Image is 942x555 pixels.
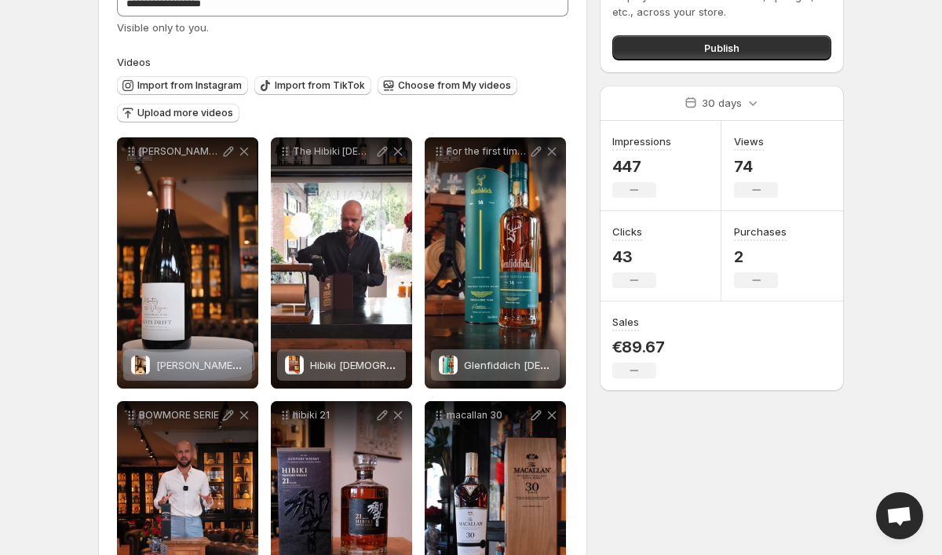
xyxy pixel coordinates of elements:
h3: Purchases [734,224,787,239]
span: Import from Instagram [137,79,242,92]
div: The Hibiki [DEMOGRAPHIC_DATA] Suntory Whisky The Pinnacle of Japanese Craft [PERSON_NAME] is the ... [271,137,412,389]
span: Import from TikTok [275,79,365,92]
span: [PERSON_NAME] Drift [PERSON_NAME] Limited Release Chenin Blanc 2022 [156,359,520,371]
p: For the first time two masters of their craft join forces Glenfiddich x Aston [PERSON_NAME] The G... [447,145,528,158]
div: [PERSON_NAME] Drift video testAlvi's Drift Albertus Viljoen Limited Release Chenin Blanc 2022[PER... [117,137,258,389]
p: €89.67 [612,338,665,356]
span: Visible only to you. [117,21,209,34]
p: 2 [734,247,787,266]
span: Upload more videos [137,107,233,119]
button: Import from TikTok [254,76,371,95]
h3: Clicks [612,224,642,239]
p: 447 [612,157,671,176]
button: Choose from My videos [378,76,517,95]
h3: Impressions [612,133,671,149]
p: [PERSON_NAME] Drift video test [139,145,221,158]
span: Publish [704,40,739,56]
p: hibiki 21 [293,409,374,422]
button: Import from Instagram [117,76,248,95]
p: 43 [612,247,656,266]
h3: Sales [612,314,639,330]
button: Upload more videos [117,104,239,122]
p: The Hibiki [DEMOGRAPHIC_DATA] Suntory Whisky The Pinnacle of Japanese Craft [PERSON_NAME] is the ... [293,145,374,158]
span: Hibiki [DEMOGRAPHIC_DATA] - Suntory Whisky 43% [310,359,564,371]
h3: Views [734,133,764,149]
span: Videos [117,56,151,68]
p: BOWMORE SERIE [139,409,221,422]
button: Publish [612,35,831,60]
div: For the first time two masters of their craft join forces Glenfiddich x Aston [PERSON_NAME] The G... [425,137,566,389]
span: Glenfiddich [DEMOGRAPHIC_DATA] 2025 - Aston [PERSON_NAME] Formula One Team 43% [464,359,908,371]
p: macallan 30 [447,409,528,422]
div: Open chat [876,492,923,539]
p: 30 days [702,95,742,111]
p: 74 [734,157,778,176]
span: Choose from My videos [398,79,511,92]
